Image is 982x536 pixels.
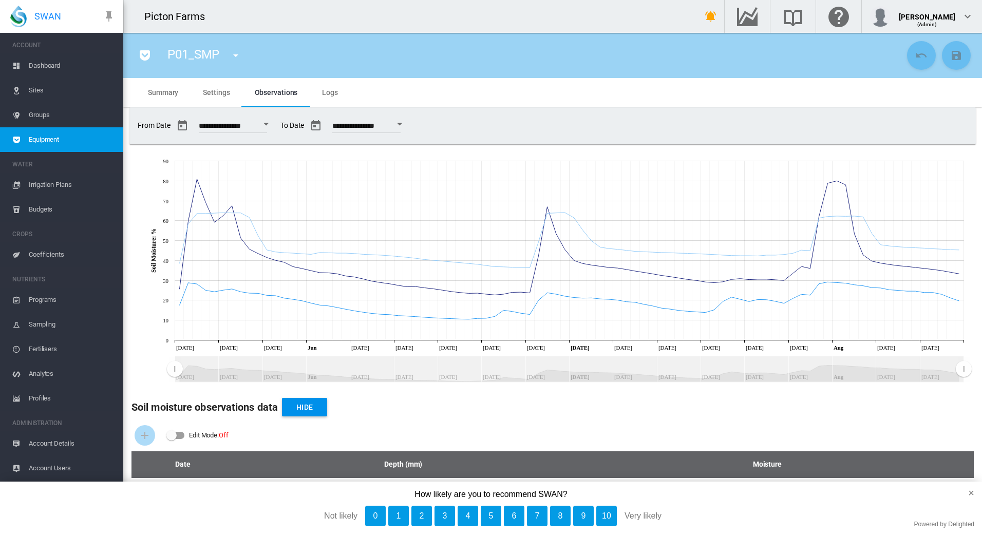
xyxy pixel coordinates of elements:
[257,115,275,133] button: Open calendar
[658,344,676,351] tspan: [DATE]
[255,88,298,97] span: Observations
[481,506,501,526] button: 5
[527,506,547,526] button: 7
[705,10,717,23] md-icon: icon-bell-ring
[225,45,246,66] button: icon-menu-down
[388,506,409,526] button: 1
[917,22,937,27] span: (Admin)
[952,482,982,504] button: close survey
[29,53,115,78] span: Dashboard
[163,317,168,323] tspan: 10
[12,271,115,288] span: NUTRIENTS
[234,451,573,478] th: Depth (mm)
[12,226,115,242] span: CROPS
[306,116,326,136] button: md-calendar
[614,344,632,351] tspan: [DATE]
[12,156,115,173] span: WATER
[175,356,964,382] rect: Zoom chart using cursor arrows
[527,344,545,351] tspan: [DATE]
[163,178,168,184] tspan: 80
[163,297,168,303] tspan: 20
[29,456,115,481] span: Account Users
[135,425,155,446] button: Add Soil Moisture Reading
[219,431,229,439] span: Off
[150,228,157,273] tspan: Soil Moisture: %
[571,344,589,351] tspan: [DATE]
[550,506,571,526] button: 8
[781,10,805,23] md-icon: Search the knowledge base
[163,158,168,164] tspan: 90
[163,218,168,224] tspan: 60
[877,344,895,351] tspan: [DATE]
[166,357,184,382] g: Zoom chart using cursor arrows
[138,116,272,136] span: From Date
[12,415,115,431] span: ADMINISTRATION
[834,344,844,351] tspan: Aug
[103,10,115,23] md-icon: icon-pin
[29,312,115,337] span: Sampling
[395,344,413,351] tspan: [DATE]
[139,429,151,442] md-icon: icon-plus
[573,451,974,478] th: Moisture
[29,337,115,361] span: Fertilisers
[189,428,229,443] div: Edit Mode:
[163,238,168,244] tspan: 50
[10,6,27,27] img: SWAN-Landscape-Logo-Colour-drop.png
[172,116,193,136] button: md-calendar
[365,506,386,526] button: 0, Not likely
[746,344,764,351] tspan: [DATE]
[351,344,369,351] tspan: [DATE]
[458,506,478,526] button: 4
[167,47,219,62] span: P01_SMP
[135,45,155,66] button: icon-pocket
[915,49,928,62] md-icon: icon-undo
[29,288,115,312] span: Programs
[596,506,617,526] button: 10, Very likely
[29,386,115,411] span: Profiles
[29,197,115,222] span: Budgets
[702,344,720,351] tspan: [DATE]
[131,401,278,413] b: Soil moisture observations data
[625,506,753,526] div: Very likely
[899,8,955,18] div: [PERSON_NAME]
[29,78,115,103] span: Sites
[29,431,115,456] span: Account Details
[230,49,242,62] md-icon: icon-menu-down
[950,49,962,62] md-icon: icon-content-save
[144,9,214,24] div: Picton Farms
[163,198,168,204] tspan: 70
[961,10,974,23] md-icon: icon-chevron-down
[483,344,501,351] tspan: [DATE]
[826,10,851,23] md-icon: Click here for help
[29,173,115,197] span: Irrigation Plans
[176,344,194,351] tspan: [DATE]
[942,41,971,70] button: Save Changes
[29,242,115,267] span: Coefficients
[955,357,973,382] g: Zoom chart using cursor arrows
[435,506,455,526] button: 3
[308,344,316,351] tspan: Jun
[166,428,229,443] md-switch: Edit Mode: Off
[166,337,169,343] tspan: 0
[701,6,721,27] button: icon-bell-ring
[220,344,238,351] tspan: [DATE]
[390,115,409,133] button: Open calendar
[411,506,432,526] button: 2
[870,6,891,27] img: profile.jpg
[29,103,115,127] span: Groups
[735,10,760,23] md-icon: Go to the Data Hub
[34,10,61,23] span: SWAN
[907,41,936,70] button: Cancel Changes
[921,344,939,351] tspan: [DATE]
[573,506,594,526] button: 9
[264,344,282,351] tspan: [DATE]
[131,451,234,478] th: Date
[139,49,151,62] md-icon: icon-pocket
[439,344,457,351] tspan: [DATE]
[322,88,338,97] span: Logs
[229,506,357,526] div: Not likely
[163,278,168,284] tspan: 30
[163,258,168,264] tspan: 40
[282,398,327,416] button: Hide
[29,361,115,386] span: Analytes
